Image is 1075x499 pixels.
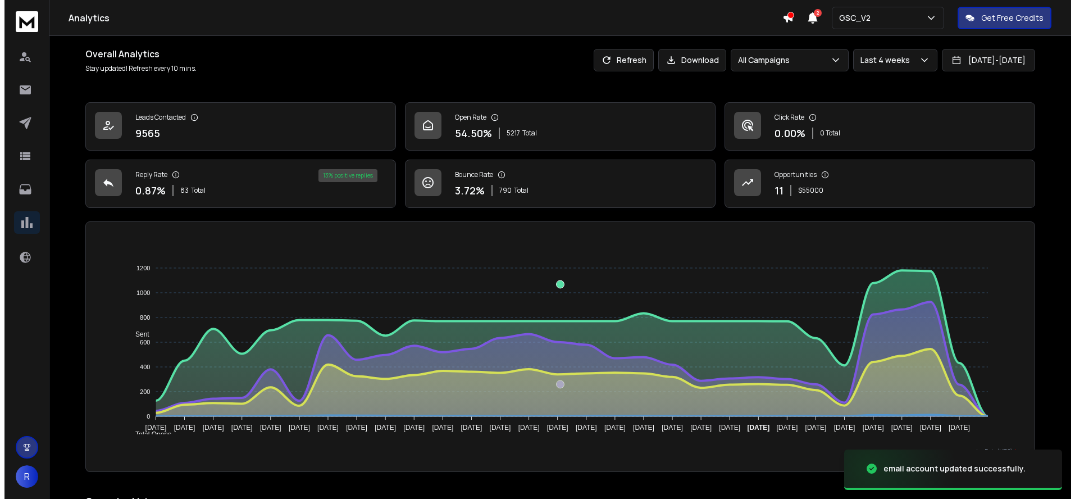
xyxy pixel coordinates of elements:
[571,424,593,432] tspan: [DATE]
[937,49,1031,71] button: [DATE]-[DATE]
[142,413,145,420] tspan: 0
[400,102,711,151] a: Open Rate54.50%5217Total
[743,424,766,432] tspan: [DATE]
[600,424,621,432] tspan: [DATE]
[81,160,391,208] a: Reply Rate0.87%83Total13% positive replies
[830,424,851,432] tspan: [DATE]
[794,186,819,195] p: $ 55000
[518,129,532,138] span: Total
[131,170,163,179] p: Reply Rate
[81,64,192,73] p: Stay updated! Refresh every 10 mins.
[977,12,1039,24] p: Get Free Credits
[131,125,156,141] p: 9565
[543,424,564,432] tspan: [DATE]
[654,49,722,71] button: Download
[677,55,714,66] p: Download
[81,102,391,151] a: Leads Contacted9565
[450,125,488,141] p: 54.50 %
[400,160,711,208] a: Bounce Rate3.72%790Total
[612,55,642,66] p: Refresh
[887,424,908,432] tspan: [DATE]
[284,424,306,432] tspan: [DATE]
[11,465,34,488] button: R
[509,186,524,195] span: Total
[131,113,181,122] p: Leads Contacted
[256,424,277,432] tspan: [DATE]
[714,424,736,432] tspan: [DATE]
[135,339,145,346] tspan: 600
[514,424,535,432] tspan: [DATE]
[341,424,363,432] tspan: [DATE]
[953,7,1047,29] button: Get Free Credits
[198,424,219,432] tspan: [DATE]
[485,424,507,432] tspan: [DATE]
[801,424,822,432] tspan: [DATE]
[720,160,1031,208] a: Opportunities11$55000
[835,12,871,24] p: GSC_V2
[495,186,507,195] span: 790
[915,424,937,432] tspan: [DATE]
[169,424,190,432] tspan: [DATE]
[313,424,334,432] tspan: [DATE]
[450,170,489,179] p: Bounce Rate
[131,183,161,198] p: 0.87 %
[135,388,145,395] tspan: 200
[720,102,1031,151] a: Click Rate0.00%0 Total
[450,113,482,122] p: Open Rate
[140,424,162,432] tspan: [DATE]
[314,169,373,182] div: 13 % positive replies
[122,430,167,438] span: Total Opens
[227,424,248,432] tspan: [DATE]
[132,289,145,296] tspan: 1000
[502,129,516,138] span: 5217
[186,186,201,195] span: Total
[370,424,391,432] tspan: [DATE]
[657,424,678,432] tspan: [DATE]
[734,55,790,66] p: All Campaigns
[135,364,145,370] tspan: 400
[589,49,649,71] button: Refresh
[770,183,779,198] p: 11
[770,125,801,141] p: 0.00 %
[816,129,836,138] p: 0 Total
[399,424,420,432] tspan: [DATE]
[772,424,794,432] tspan: [DATE]
[809,9,817,17] span: 2
[770,113,800,122] p: Click Rate
[770,170,812,179] p: Opportunities
[64,11,778,25] h1: Analytics
[858,424,880,432] tspan: [DATE]
[628,424,650,432] tspan: [DATE]
[450,183,480,198] p: 3.72 %
[856,55,910,66] p: Last 4 weeks
[944,424,965,432] tspan: [DATE]
[81,47,192,61] h1: Overall Analytics
[132,265,145,271] tspan: 1200
[686,424,707,432] tspan: [DATE]
[122,330,145,338] span: Sent
[456,424,477,432] tspan: [DATE]
[879,463,1021,474] div: email account updated successfully.
[135,314,145,321] tspan: 800
[427,424,449,432] tspan: [DATE]
[176,186,184,195] span: 83
[99,447,1012,456] p: x-axis : Date(UTC)
[11,11,34,32] img: logo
